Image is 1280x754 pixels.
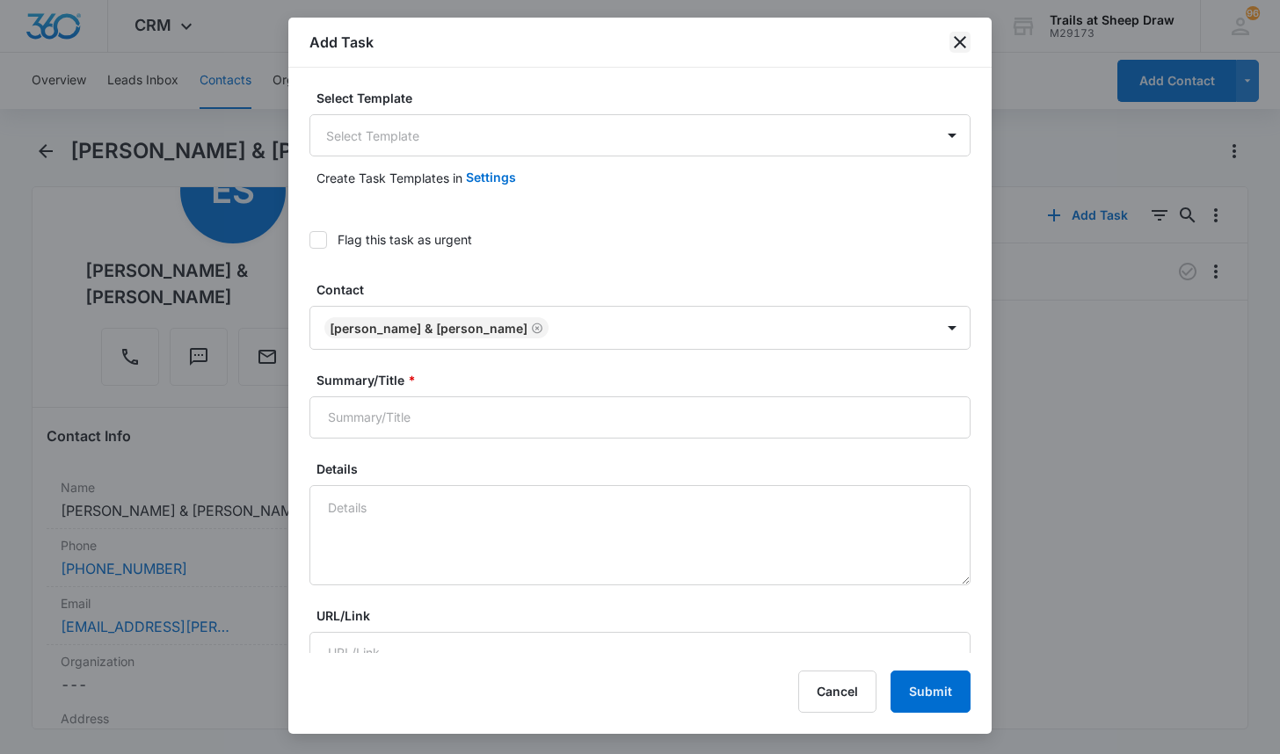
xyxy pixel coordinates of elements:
[316,371,978,389] label: Summary/Title
[316,460,978,478] label: Details
[316,606,978,625] label: URL/Link
[309,632,971,674] input: URL/Link
[309,396,971,439] input: Summary/Title
[338,230,472,249] div: Flag this task as urgent
[527,322,543,334] div: Remove Eric Sagel & Judy Sagel
[330,321,527,336] div: [PERSON_NAME] & [PERSON_NAME]
[309,32,374,53] h1: Add Task
[316,89,978,107] label: Select Template
[316,169,462,187] p: Create Task Templates in
[891,671,971,713] button: Submit
[466,156,516,199] button: Settings
[949,32,971,53] button: close
[798,671,876,713] button: Cancel
[316,280,978,299] label: Contact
